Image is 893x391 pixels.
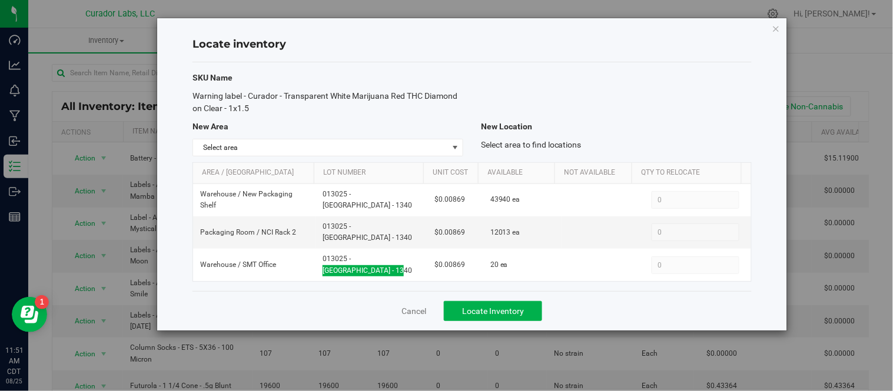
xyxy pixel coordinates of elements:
[490,227,520,238] span: 12013 ea
[434,227,465,238] span: $0.00869
[323,168,419,178] a: Lot Number
[200,189,309,211] span: Warehouse / New Packaging Shelf
[488,168,551,178] a: Available
[192,91,458,113] span: Warning label - Curador - Transparent White Marijuana Red THC Diamond on Clear - 1x1.5
[462,306,524,316] span: Locate Inventory
[200,227,296,238] span: Packaging Room / NCI Rack 2
[433,168,474,178] a: Unit Cost
[12,297,47,332] iframe: Resource center
[323,253,420,276] span: 013025 - [GEOGRAPHIC_DATA] - 1340
[192,37,752,52] h4: Locate inventory
[490,259,508,270] span: 20 ea
[202,168,309,178] a: Area / [GEOGRAPHIC_DATA]
[434,194,465,205] span: $0.00869
[641,168,737,178] a: Qty to Relocate
[444,301,542,321] button: Locate Inventory
[401,305,426,317] a: Cancel
[200,259,276,270] span: Warehouse / SMT Office
[481,140,582,149] span: Select area to find locations
[323,221,420,243] span: 013025 - [GEOGRAPHIC_DATA] - 1340
[490,194,520,205] span: 43940 ea
[192,73,233,82] span: SKU Name
[481,122,532,131] span: New Location
[448,139,463,156] span: select
[565,168,628,178] a: Not Available
[192,122,228,131] span: New Area
[323,189,420,211] span: 013025 - [GEOGRAPHIC_DATA] - 1340
[35,295,49,309] iframe: Resource center unread badge
[434,259,465,270] span: $0.00869
[193,139,448,156] span: Select area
